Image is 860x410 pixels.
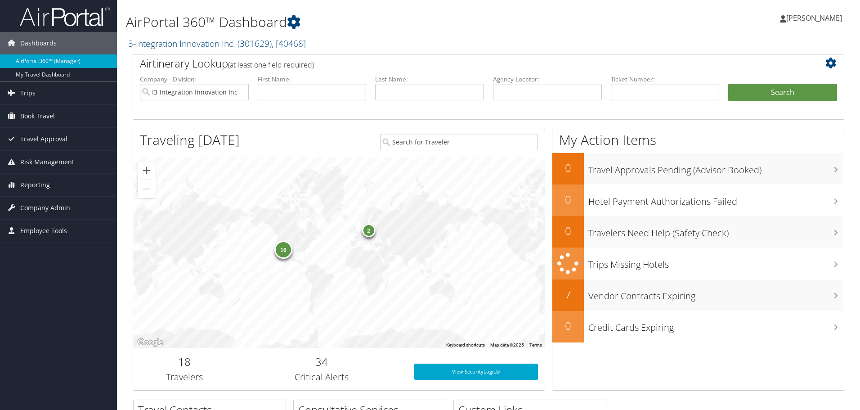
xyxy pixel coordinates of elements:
[20,32,57,54] span: Dashboards
[552,279,844,311] a: 7Vendor Contracts Expiring
[140,56,778,71] h2: Airtinerary Lookup
[446,342,485,348] button: Keyboard shortcuts
[493,75,602,84] label: Agency Locator:
[552,192,584,207] h2: 0
[20,128,67,150] span: Travel Approval
[140,371,229,383] h3: Travelers
[20,220,67,242] span: Employee Tools
[588,285,844,302] h3: Vendor Contracts Expiring
[588,254,844,271] h3: Trips Missing Hotels
[237,37,272,50] span: ( 301629 )
[135,337,165,348] a: Open this area in Google Maps (opens a new window)
[140,354,229,369] h2: 18
[243,371,401,383] h3: Critical Alerts
[490,342,524,347] span: Map data ©2025
[20,151,74,173] span: Risk Management
[529,342,542,347] a: Terms (opens in new tab)
[552,216,844,248] a: 0Travelers Need Help (Safety Check)
[375,75,484,84] label: Last Name:
[552,160,584,176] h2: 0
[552,153,844,185] a: 0Travel Approvals Pending (Advisor Booked)
[272,37,306,50] span: , [ 40468 ]
[138,180,156,198] button: Zoom out
[135,337,165,348] img: Google
[552,185,844,216] a: 0Hotel Payment Authorizations Failed
[552,131,844,149] h1: My Action Items
[20,197,70,219] span: Company Admin
[380,134,538,150] input: Search for Traveler
[780,5,851,32] a: [PERSON_NAME]
[414,364,538,380] a: View SecurityLogic®
[126,37,306,50] a: I3-Integration Innovation Inc.
[611,75,720,84] label: Ticket Number:
[20,174,50,196] span: Reporting
[140,131,240,149] h1: Traveling [DATE]
[138,162,156,180] button: Zoom in
[728,84,837,102] button: Search
[552,311,844,342] a: 0Credit Cards Expiring
[552,223,584,239] h2: 0
[588,317,844,334] h3: Credit Cards Expiring
[243,354,401,369] h2: 34
[552,287,584,302] h2: 7
[786,13,842,23] span: [PERSON_NAME]
[258,75,367,84] label: First Name:
[20,6,110,27] img: airportal-logo.png
[126,13,609,32] h1: AirPortal 360™ Dashboard
[20,105,55,127] span: Book Travel
[274,240,292,258] div: 16
[588,191,844,208] h3: Hotel Payment Authorizations Failed
[362,223,376,237] div: 2
[140,75,249,84] label: Company - Division:
[552,248,844,279] a: Trips Missing Hotels
[228,60,314,70] span: (at least one field required)
[20,82,36,104] span: Trips
[552,318,584,333] h2: 0
[588,159,844,176] h3: Travel Approvals Pending (Advisor Booked)
[588,222,844,239] h3: Travelers Need Help (Safety Check)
